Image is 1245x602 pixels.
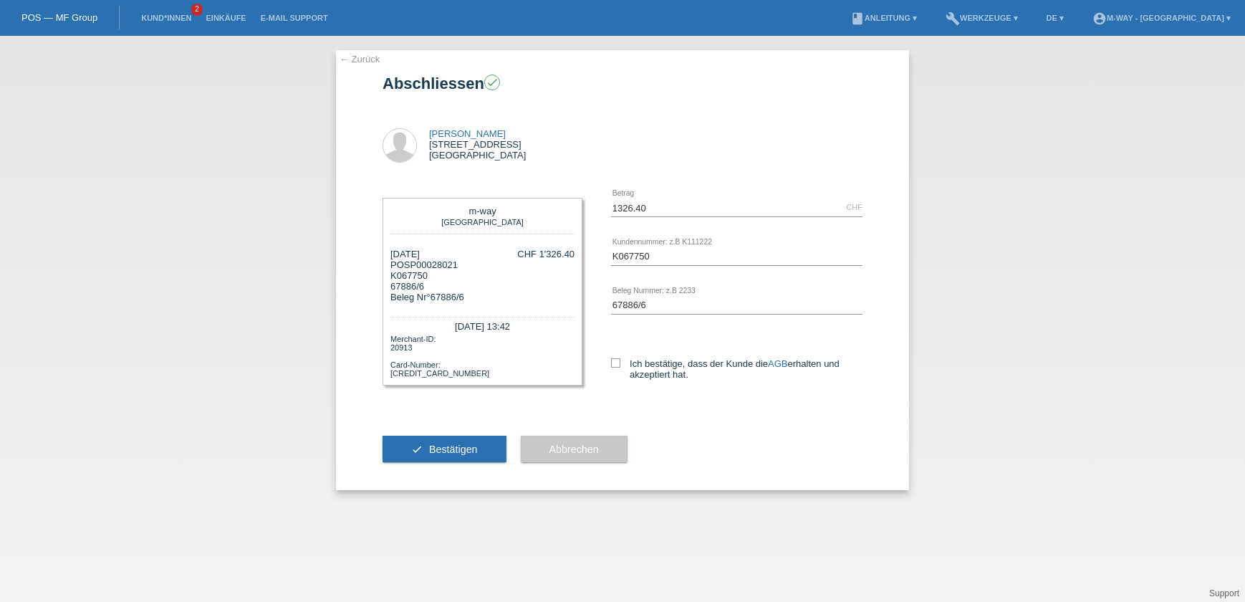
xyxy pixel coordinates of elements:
div: m-way [394,206,571,216]
span: Abbrechen [549,444,599,455]
i: build [946,11,960,26]
a: DE ▾ [1039,14,1071,22]
a: Einkäufe [198,14,253,22]
div: CHF [846,203,862,211]
div: CHF 1'326.40 [517,249,575,259]
i: book [850,11,865,26]
a: E-Mail Support [254,14,335,22]
div: [DATE] POSP00028021 Beleg Nr°67886/6 [390,249,464,302]
i: check [411,444,423,455]
a: Support [1209,588,1239,598]
a: POS — MF Group [21,12,97,23]
a: [PERSON_NAME] [429,128,506,139]
span: Bestätigen [429,444,478,455]
h1: Abschliessen [383,75,862,92]
label: Ich bestätige, dass der Kunde die erhalten und akzeptiert hat. [611,358,862,380]
span: 2 [191,4,203,16]
i: check [486,76,499,89]
div: [STREET_ADDRESS] [GEOGRAPHIC_DATA] [429,128,526,161]
a: ← Zurück [340,54,380,64]
div: [DATE] 13:42 [390,317,575,333]
span: 67886/6 [390,281,424,292]
a: Kund*innen [134,14,198,22]
button: Abbrechen [521,436,628,463]
i: account_circle [1092,11,1107,26]
span: K067750 [390,270,428,281]
a: AGB [768,358,787,369]
div: Merchant-ID: 20913 Card-Number: [CREDIT_CARD_NUMBER] [390,333,575,378]
a: bookAnleitung ▾ [843,14,924,22]
button: check Bestätigen [383,436,506,463]
a: buildWerkzeuge ▾ [938,14,1025,22]
a: account_circlem-way - [GEOGRAPHIC_DATA] ▾ [1085,14,1238,22]
div: [GEOGRAPHIC_DATA] [394,216,571,226]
